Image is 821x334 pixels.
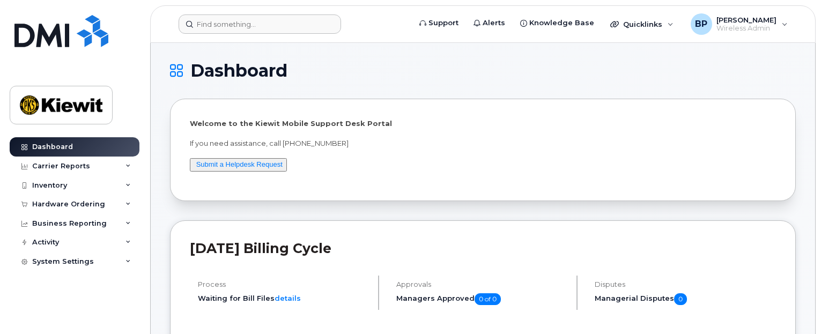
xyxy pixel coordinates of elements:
[275,294,301,302] a: details
[190,240,776,256] h2: [DATE] Billing Cycle
[190,63,287,79] span: Dashboard
[674,293,687,305] span: 0
[475,293,501,305] span: 0 of 0
[774,287,813,326] iframe: Messenger Launcher
[396,293,567,305] h5: Managers Approved
[190,158,287,172] button: Submit a Helpdesk Request
[190,118,776,129] p: Welcome to the Kiewit Mobile Support Desk Portal
[196,160,283,168] a: Submit a Helpdesk Request
[595,280,776,288] h4: Disputes
[198,293,369,303] li: Waiting for Bill Files
[396,280,567,288] h4: Approvals
[198,280,369,288] h4: Process
[595,293,776,305] h5: Managerial Disputes
[190,138,776,149] p: If you need assistance, call [PHONE_NUMBER]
